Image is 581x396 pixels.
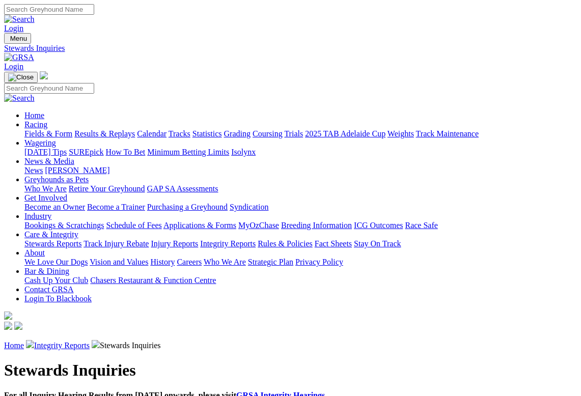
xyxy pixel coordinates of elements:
a: GAP SA Assessments [147,184,218,193]
img: Close [8,73,34,81]
a: Privacy Policy [295,258,343,266]
div: Industry [24,221,577,230]
a: Integrity Reports [34,341,90,350]
a: Weights [388,129,414,138]
a: ICG Outcomes [354,221,403,230]
a: History [150,258,175,266]
a: Fields & Form [24,129,72,138]
a: Injury Reports [151,239,198,248]
a: Race Safe [405,221,437,230]
a: Coursing [253,129,283,138]
a: Bar & Dining [24,267,69,275]
a: [PERSON_NAME] [45,166,109,175]
a: Rules & Policies [258,239,313,248]
a: Breeding Information [281,221,352,230]
a: News [24,166,43,175]
a: Who We Are [204,258,246,266]
a: News & Media [24,157,74,165]
a: We Love Our Dogs [24,258,88,266]
a: Results & Replays [74,129,135,138]
a: Tracks [169,129,190,138]
a: Contact GRSA [24,285,73,294]
a: 2025 TAB Adelaide Cup [305,129,385,138]
a: Login [4,62,23,71]
a: Isolynx [231,148,256,156]
a: How To Bet [106,148,146,156]
a: Calendar [137,129,167,138]
a: Vision and Values [90,258,148,266]
a: Get Involved [24,193,67,202]
a: Cash Up Your Club [24,276,88,285]
a: Chasers Restaurant & Function Centre [90,276,216,285]
a: Login [4,24,23,33]
div: News & Media [24,166,577,175]
a: Home [4,341,24,350]
h1: Stewards Inquiries [4,361,577,380]
a: Greyhounds as Pets [24,175,89,184]
img: chevron-right.svg [26,340,34,348]
a: Login To Blackbook [24,294,92,303]
a: Track Injury Rebate [84,239,149,248]
a: Integrity Reports [200,239,256,248]
div: Wagering [24,148,577,157]
p: Stewards Inquiries [4,340,577,350]
a: Become an Owner [24,203,85,211]
img: facebook.svg [4,322,12,330]
a: Fact Sheets [315,239,352,248]
img: logo-grsa-white.png [4,312,12,320]
a: SUREpick [69,148,103,156]
a: Minimum Betting Limits [147,148,229,156]
img: GRSA [4,53,34,62]
a: Industry [24,212,51,220]
a: About [24,248,45,257]
a: Become a Trainer [87,203,145,211]
a: Track Maintenance [416,129,479,138]
input: Search [4,83,94,94]
img: Search [4,94,35,103]
a: Applications & Forms [163,221,236,230]
a: Retire Your Greyhound [69,184,145,193]
a: Careers [177,258,202,266]
div: Bar & Dining [24,276,577,285]
a: Purchasing a Greyhound [147,203,228,211]
a: Schedule of Fees [106,221,161,230]
img: chevron-right.svg [92,340,100,348]
a: Bookings & Scratchings [24,221,104,230]
img: logo-grsa-white.png [40,71,48,79]
div: About [24,258,577,267]
div: Racing [24,129,577,138]
a: MyOzChase [238,221,279,230]
input: Search [4,4,94,15]
a: [DATE] Tips [24,148,67,156]
a: Syndication [230,203,268,211]
a: Stewards Inquiries [4,44,577,53]
a: Wagering [24,138,56,147]
a: Stay On Track [354,239,401,248]
a: Statistics [192,129,222,138]
a: Racing [24,120,47,129]
a: Trials [284,129,303,138]
button: Toggle navigation [4,33,31,44]
img: twitter.svg [14,322,22,330]
a: Strategic Plan [248,258,293,266]
div: Get Involved [24,203,577,212]
a: Who We Are [24,184,67,193]
a: Care & Integrity [24,230,78,239]
span: Menu [10,35,27,42]
div: Greyhounds as Pets [24,184,577,193]
img: Search [4,15,35,24]
a: Stewards Reports [24,239,81,248]
a: Grading [224,129,251,138]
a: Home [24,111,44,120]
div: Care & Integrity [24,239,577,248]
button: Toggle navigation [4,72,38,83]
